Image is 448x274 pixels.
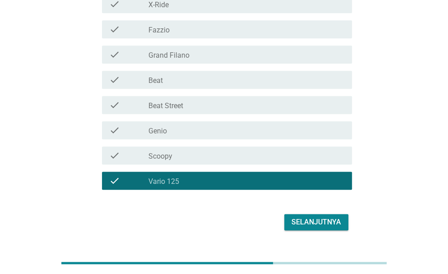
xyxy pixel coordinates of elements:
[148,127,167,136] label: Genio
[109,100,120,110] i: check
[109,74,120,85] i: check
[109,175,120,186] i: check
[148,177,179,186] label: Vario 125
[148,101,183,110] label: Beat Street
[109,49,120,60] i: check
[148,0,169,9] label: X-Ride
[148,76,163,85] label: Beat
[109,150,120,161] i: check
[148,26,170,35] label: Fazzio
[291,217,341,228] div: Selanjutnya
[109,24,120,35] i: check
[148,152,172,161] label: Scoopy
[284,214,348,230] button: Selanjutnya
[148,51,189,60] label: Grand Filano
[109,125,120,136] i: check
